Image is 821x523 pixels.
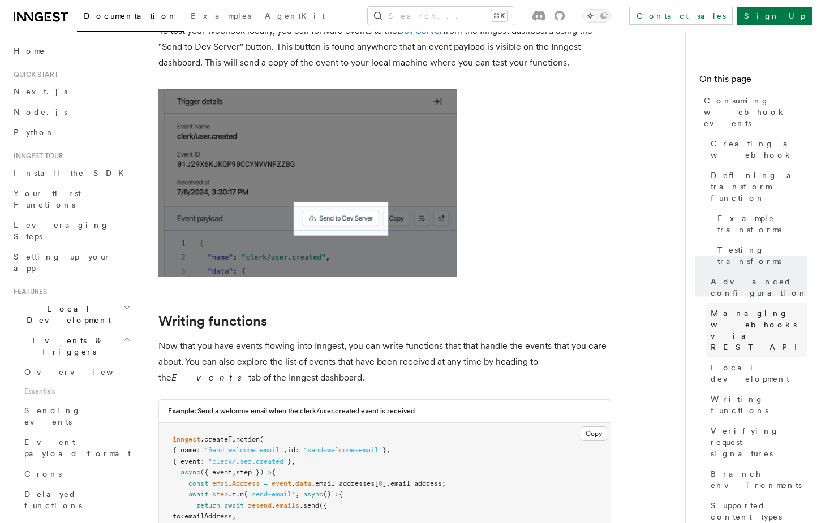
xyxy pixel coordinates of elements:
[276,502,299,509] span: emails
[173,446,196,454] span: { name
[272,502,276,509] span: .
[711,425,807,459] span: Verifying request signatures
[212,490,228,498] span: step
[20,432,133,464] a: Event payload format
[9,330,133,362] button: Events & Triggers
[188,490,208,498] span: await
[583,9,611,23] button: Toggle dark mode
[272,468,276,476] span: {
[212,479,260,487] span: emailAddress
[9,247,133,278] a: Setting up your app
[629,7,733,25] a: Contact sales
[158,313,267,329] a: Writing functions
[711,138,807,161] span: Creating a webhook
[9,41,133,61] a: Home
[382,446,386,454] span: }
[196,446,200,454] span: :
[14,128,55,137] span: Python
[9,287,47,296] span: Features
[77,3,184,32] a: Documentation
[260,435,264,443] span: (
[258,3,332,31] a: AgentKit
[706,133,807,165] a: Creating a webhook
[14,87,67,96] span: Next.js
[311,479,379,487] span: .email_addresses[
[706,271,807,303] a: Advanced configuration
[236,468,264,476] span: step })
[291,457,295,465] span: ,
[706,421,807,464] a: Verifying request signatures
[287,457,291,465] span: }
[264,479,268,487] span: =
[699,90,807,133] a: Consuming webhook events
[20,484,133,516] a: Delayed functions
[581,426,607,441] button: Copy
[224,502,244,509] span: await
[706,303,807,357] a: Managing webhooks via REST API
[14,107,67,116] span: Node.js
[717,213,807,235] span: Example transforms
[9,102,133,122] a: Node.js
[24,368,141,377] span: Overview
[184,3,258,31] a: Examples
[14,221,109,241] span: Leveraging Steps
[184,512,232,520] span: emailAddress
[706,357,807,389] a: Local development
[397,25,443,36] a: Dev Server
[228,490,244,498] span: .run
[9,303,123,326] span: Local Development
[711,394,807,416] span: Writing functions
[264,468,272,476] span: =>
[173,435,200,443] span: inngest
[180,512,184,520] span: :
[368,7,514,25] button: Search...⌘K
[704,95,807,129] span: Consuming webhook events
[283,446,287,454] span: ,
[303,490,323,498] span: async
[319,502,327,509] span: ({
[386,446,390,454] span: ,
[706,389,807,421] a: Writing functions
[265,11,325,20] span: AgentKit
[295,446,299,454] span: :
[24,469,62,478] span: Crons
[711,362,807,384] span: Local development
[331,490,339,498] span: =>
[248,490,295,498] span: 'send-email'
[200,457,204,465] span: :
[188,479,208,487] span: const
[287,446,295,454] span: id
[173,457,200,465] span: { event
[711,308,807,353] span: Managing webhooks via REST API
[699,72,807,90] h4: On this page
[303,446,382,454] span: "send-welcome-email"
[14,252,111,273] span: Setting up your app
[248,502,272,509] span: resend
[272,479,291,487] span: event
[158,23,611,71] p: To test your webhook locally, you can forward events to the from the Inngest dashboard using the ...
[232,512,236,520] span: ,
[491,10,507,21] kbd: ⌘K
[180,468,200,476] span: async
[299,502,319,509] span: .send
[168,407,415,416] h3: Example: Send a welcome email when the clerk/user.created event is received
[9,70,58,79] span: Quick start
[9,122,133,142] a: Python
[339,490,343,498] span: {
[20,464,133,484] a: Crons
[24,406,81,426] span: Sending events
[171,372,248,383] em: Events
[14,189,81,209] span: Your first Functions
[24,490,82,510] span: Delayed functions
[9,335,123,357] span: Events & Triggers
[14,168,131,178] span: Install the SDK
[24,438,131,458] span: Event payload format
[9,163,133,183] a: Install the SDK
[204,446,283,454] span: "Send welcome email"
[9,81,133,102] a: Next.js
[158,338,611,386] p: Now that you have events flowing into Inngest, you can write functions that that handle the event...
[14,45,45,57] span: Home
[244,490,248,498] span: (
[711,170,807,204] span: Defining a transform function
[9,215,133,247] a: Leveraging Steps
